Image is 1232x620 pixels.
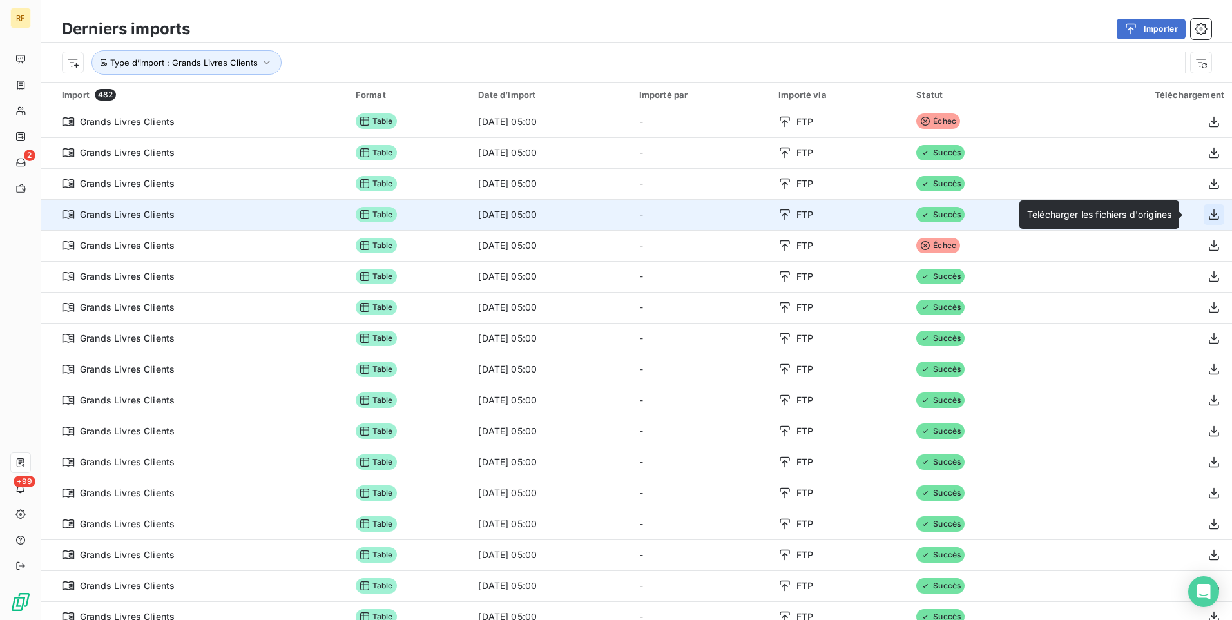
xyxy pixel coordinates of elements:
[470,509,631,539] td: [DATE] 05:00
[80,177,175,190] span: Grands Livres Clients
[916,145,965,160] span: Succès
[631,137,771,168] td: -
[356,485,397,501] span: Table
[62,17,190,41] h3: Derniers imports
[470,261,631,292] td: [DATE] 05:00
[1027,209,1171,220] span: Télécharger les fichiers d'origines
[356,238,397,253] span: Table
[80,363,175,376] span: Grands Livres Clients
[916,300,965,315] span: Succès
[80,548,175,561] span: Grands Livres Clients
[356,145,397,160] span: Table
[470,416,631,447] td: [DATE] 05:00
[80,208,175,221] span: Grands Livres Clients
[24,150,35,161] span: 2
[631,447,771,478] td: -
[80,115,175,128] span: Grands Livres Clients
[916,454,965,470] span: Succès
[80,301,175,314] span: Grands Livres Clients
[470,230,631,261] td: [DATE] 05:00
[631,570,771,601] td: -
[631,261,771,292] td: -
[356,423,397,439] span: Table
[356,547,397,563] span: Table
[470,570,631,601] td: [DATE] 05:00
[796,425,813,438] span: FTP
[916,516,965,532] span: Succès
[470,137,631,168] td: [DATE] 05:00
[80,456,175,469] span: Grands Livres Clients
[356,300,397,315] span: Table
[470,354,631,385] td: [DATE] 05:00
[916,238,960,253] span: Échec
[110,57,258,68] span: Type d’import : Grands Livres Clients
[80,518,175,530] span: Grands Livres Clients
[478,90,623,100] div: Date d’import
[470,539,631,570] td: [DATE] 05:00
[470,447,631,478] td: [DATE] 05:00
[356,207,397,222] span: Table
[356,331,397,346] span: Table
[470,478,631,509] td: [DATE] 05:00
[639,90,763,100] div: Importé par
[916,423,965,439] span: Succès
[631,323,771,354] td: -
[80,332,175,345] span: Grands Livres Clients
[796,363,813,376] span: FTP
[796,579,813,592] span: FTP
[14,476,35,487] span: +99
[916,113,960,129] span: Échec
[796,456,813,469] span: FTP
[356,392,397,408] span: Table
[1188,576,1219,607] div: Open Intercom Messenger
[80,487,175,499] span: Grands Livres Clients
[916,269,965,284] span: Succès
[631,354,771,385] td: -
[916,547,965,563] span: Succès
[95,89,116,101] span: 482
[470,168,631,199] td: [DATE] 05:00
[356,516,397,532] span: Table
[916,90,1039,100] div: Statut
[796,239,813,252] span: FTP
[631,539,771,570] td: -
[356,362,397,377] span: Table
[470,385,631,416] td: [DATE] 05:00
[631,416,771,447] td: -
[356,578,397,594] span: Table
[796,301,813,314] span: FTP
[1117,19,1186,39] button: Importer
[470,106,631,137] td: [DATE] 05:00
[10,592,31,612] img: Logo LeanPay
[916,485,965,501] span: Succès
[631,478,771,509] td: -
[356,113,397,129] span: Table
[631,385,771,416] td: -
[631,509,771,539] td: -
[796,177,813,190] span: FTP
[796,394,813,407] span: FTP
[916,207,965,222] span: Succès
[62,89,340,101] div: Import
[631,168,771,199] td: -
[778,90,901,100] div: Importé via
[796,115,813,128] span: FTP
[916,362,965,377] span: Succès
[356,90,463,100] div: Format
[80,394,175,407] span: Grands Livres Clients
[796,332,813,345] span: FTP
[631,106,771,137] td: -
[80,146,175,159] span: Grands Livres Clients
[470,199,631,230] td: [DATE] 05:00
[91,50,282,75] button: Type d’import : Grands Livres Clients
[631,199,771,230] td: -
[916,176,965,191] span: Succès
[796,548,813,561] span: FTP
[80,579,175,592] span: Grands Livres Clients
[796,487,813,499] span: FTP
[631,230,771,261] td: -
[356,269,397,284] span: Table
[10,8,31,28] div: RF
[470,292,631,323] td: [DATE] 05:00
[796,270,813,283] span: FTP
